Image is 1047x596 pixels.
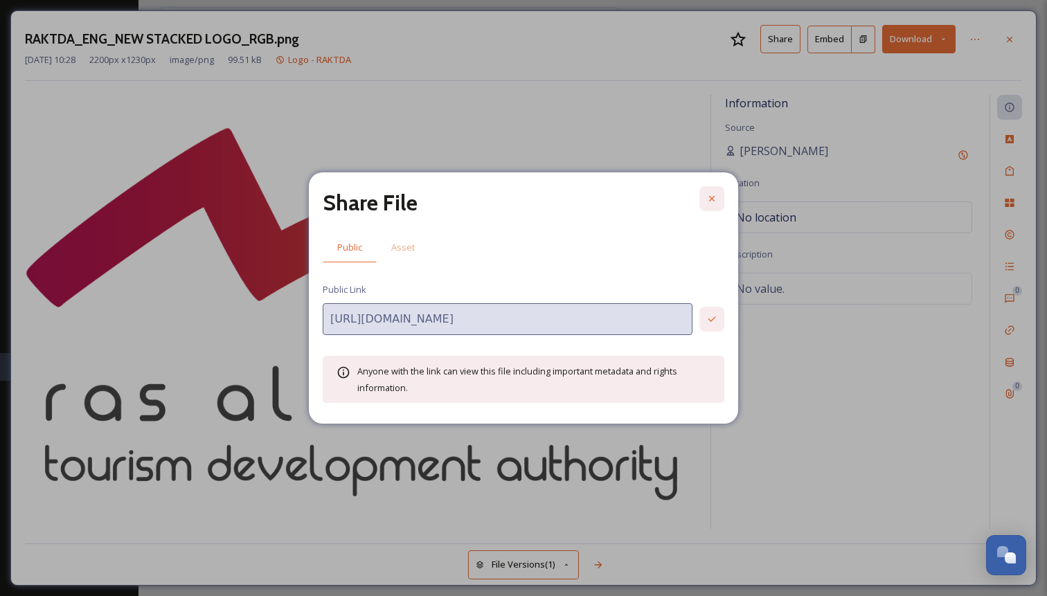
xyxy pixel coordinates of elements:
[323,186,418,219] h2: Share File
[391,241,415,254] span: Asset
[337,241,362,254] span: Public
[323,283,366,296] span: Public Link
[357,365,677,394] span: Anyone with the link can view this file including important metadata and rights information.
[986,535,1026,575] button: Open Chat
